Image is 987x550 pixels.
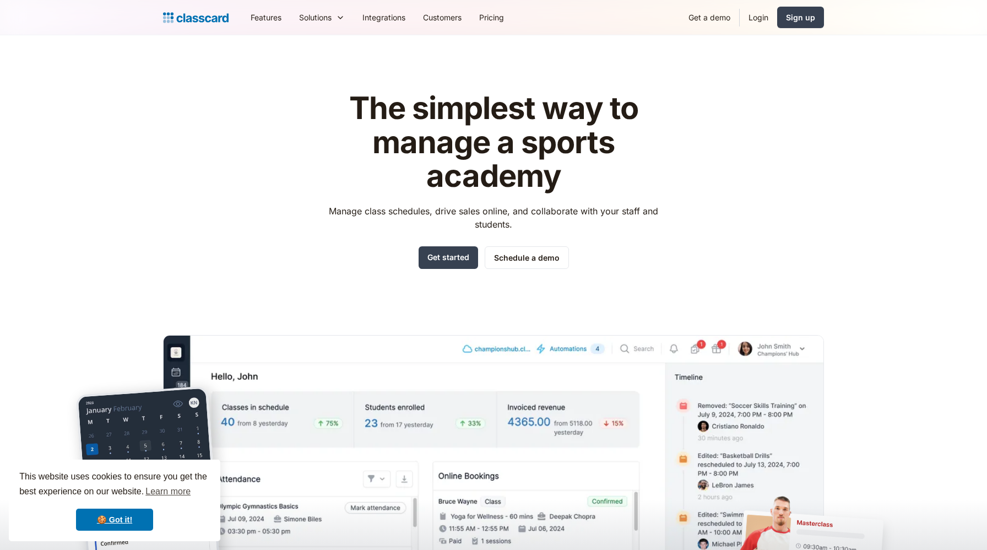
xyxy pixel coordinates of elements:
a: home [163,10,229,25]
a: Integrations [354,5,414,30]
a: Customers [414,5,470,30]
a: dismiss cookie message [76,509,153,531]
a: Get a demo [680,5,739,30]
div: cookieconsent [9,460,220,541]
div: Solutions [290,5,354,30]
a: Features [242,5,290,30]
p: Manage class schedules, drive sales online, and collaborate with your staff and students. [319,204,669,231]
a: Pricing [470,5,513,30]
a: Get started [419,246,478,269]
div: Solutions [299,12,332,23]
span: This website uses cookies to ensure you get the best experience on our website. [19,470,210,500]
a: Sign up [777,7,824,28]
a: Login [740,5,777,30]
a: Schedule a demo [485,246,569,269]
div: Sign up [786,12,815,23]
h1: The simplest way to manage a sports academy [319,91,669,193]
a: learn more about cookies [144,483,192,500]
